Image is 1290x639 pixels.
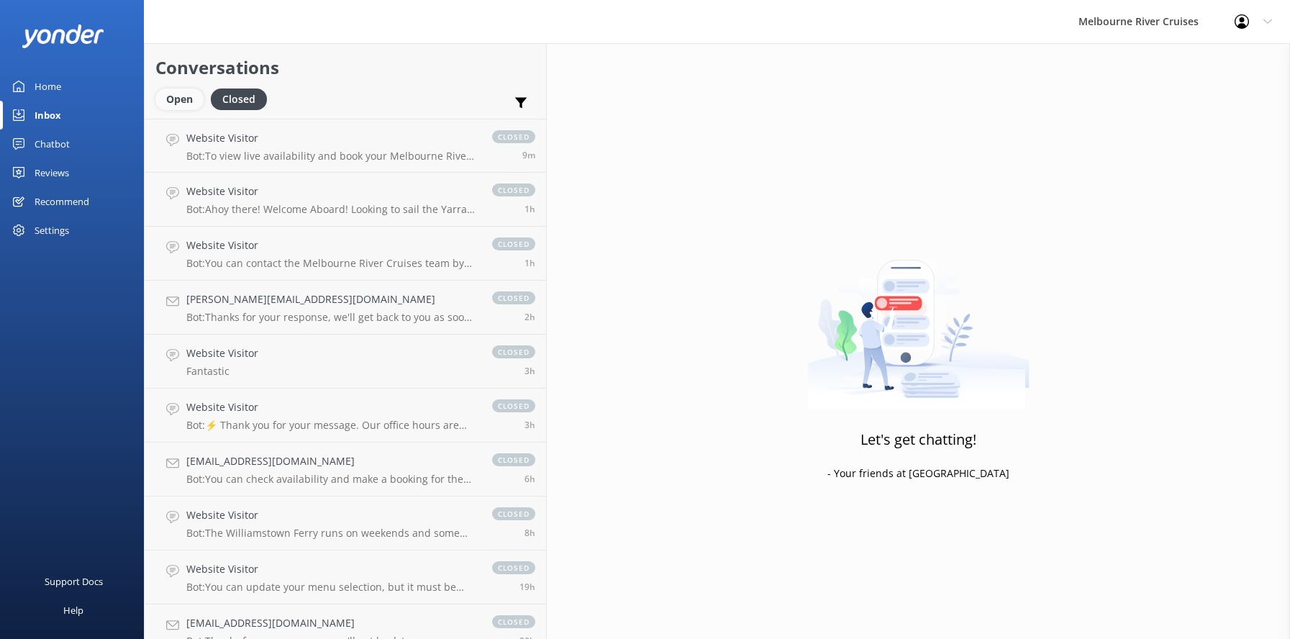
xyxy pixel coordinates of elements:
a: Website VisitorBot:You can update your menu selection, but it must be done by 1pm during office h... [145,550,546,604]
span: closed [492,399,535,412]
div: Support Docs [45,567,103,596]
a: Website VisitorFantasticclosed3h [145,335,546,389]
h4: Website Visitor [186,561,478,577]
span: closed [492,130,535,143]
span: closed [492,615,535,628]
div: Inbox [35,101,61,130]
div: Open [155,89,204,110]
img: artwork of a man stealing a conversation from at giant smartphone [807,230,1030,409]
p: Bot: To view live availability and book your Melbourne River Cruise experience, please visit: [UR... [186,150,478,163]
span: Sep 09 2025 06:25am (UTC +10:00) Australia/Sydney [524,527,535,539]
div: Closed [211,89,267,110]
a: Website VisitorBot:The Williamstown Ferry runs on weekends and some public holidays, with daily s... [145,497,546,550]
a: [EMAIL_ADDRESS][DOMAIN_NAME]Bot:You can check availability and make a booking for the Williamstow... [145,443,546,497]
img: yonder-white-logo.png [22,24,104,48]
p: Fantastic [186,365,258,378]
p: Bot: Thanks for your response, we'll get back to you as soon as we can during opening hours. [186,311,478,324]
p: Bot: You can update your menu selection, but it must be done by 1pm during office hours [DATE] - ... [186,581,478,594]
h4: Website Visitor [186,399,478,415]
div: Home [35,72,61,101]
h4: Website Visitor [186,237,478,253]
span: Sep 09 2025 02:44pm (UTC +10:00) Australia/Sydney [522,149,535,161]
div: Reviews [35,158,69,187]
h4: [EMAIL_ADDRESS][DOMAIN_NAME] [186,453,478,469]
h3: Let's get chatting! [860,428,976,451]
span: Sep 09 2025 11:23am (UTC +10:00) Australia/Sydney [524,419,535,431]
span: Sep 09 2025 01:31pm (UTC +10:00) Australia/Sydney [524,203,535,215]
a: Website VisitorBot:⚡ Thank you for your message. Our office hours are Mon - Fri 9.30am - 5pm. We'... [145,389,546,443]
a: Website VisitorBot:Ahoy there! Welcome Aboard! Looking to sail the Yarra in style? Whether you're... [145,173,546,227]
h4: Website Visitor [186,130,478,146]
span: Sep 09 2025 12:57pm (UTC +10:00) Australia/Sydney [524,257,535,269]
h2: Conversations [155,54,535,81]
div: Chatbot [35,130,70,158]
span: closed [492,183,535,196]
span: closed [492,237,535,250]
p: Bot: ⚡ Thank you for your message. Our office hours are Mon - Fri 9.30am - 5pm. We'll get back to... [186,419,478,432]
a: [PERSON_NAME][EMAIL_ADDRESS][DOMAIN_NAME]Bot:Thanks for your response, we'll get back to you as s... [145,281,546,335]
span: Sep 09 2025 08:20am (UTC +10:00) Australia/Sydney [524,473,535,485]
span: Sep 09 2025 11:30am (UTC +10:00) Australia/Sydney [524,365,535,377]
p: Bot: Ahoy there! Welcome Aboard! Looking to sail the Yarra in style? Whether you're chasing sunse... [186,203,478,216]
span: closed [492,507,535,520]
h4: [EMAIL_ADDRESS][DOMAIN_NAME] [186,615,478,631]
div: Recommend [35,187,89,216]
a: Website VisitorBot:To view live availability and book your Melbourne River Cruise experience, ple... [145,119,546,173]
span: closed [492,345,535,358]
h4: Website Visitor [186,345,258,361]
h4: Website Visitor [186,507,478,523]
p: Bot: You can contact the Melbourne River Cruises team by emailing [EMAIL_ADDRESS][DOMAIN_NAME]. V... [186,257,478,270]
a: Open [155,91,211,106]
span: Sep 09 2025 12:37pm (UTC +10:00) Australia/Sydney [524,311,535,323]
p: Bot: The Williamstown Ferry runs on weekends and some public holidays, with daily services during... [186,527,478,540]
div: Help [63,596,83,625]
span: Sep 08 2025 07:16pm (UTC +10:00) Australia/Sydney [519,581,535,593]
h4: [PERSON_NAME][EMAIL_ADDRESS][DOMAIN_NAME] [186,291,478,307]
div: Settings [35,216,69,245]
span: closed [492,453,535,466]
h4: Website Visitor [186,183,478,199]
span: closed [492,561,535,574]
p: Bot: You can check availability and make a booking for the Williamstown Ferry online at [URL][DOM... [186,473,478,486]
span: closed [492,291,535,304]
a: Website VisitorBot:You can contact the Melbourne River Cruises team by emailing [EMAIL_ADDRESS][D... [145,227,546,281]
a: Closed [211,91,274,106]
p: - Your friends at [GEOGRAPHIC_DATA] [827,466,1009,481]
